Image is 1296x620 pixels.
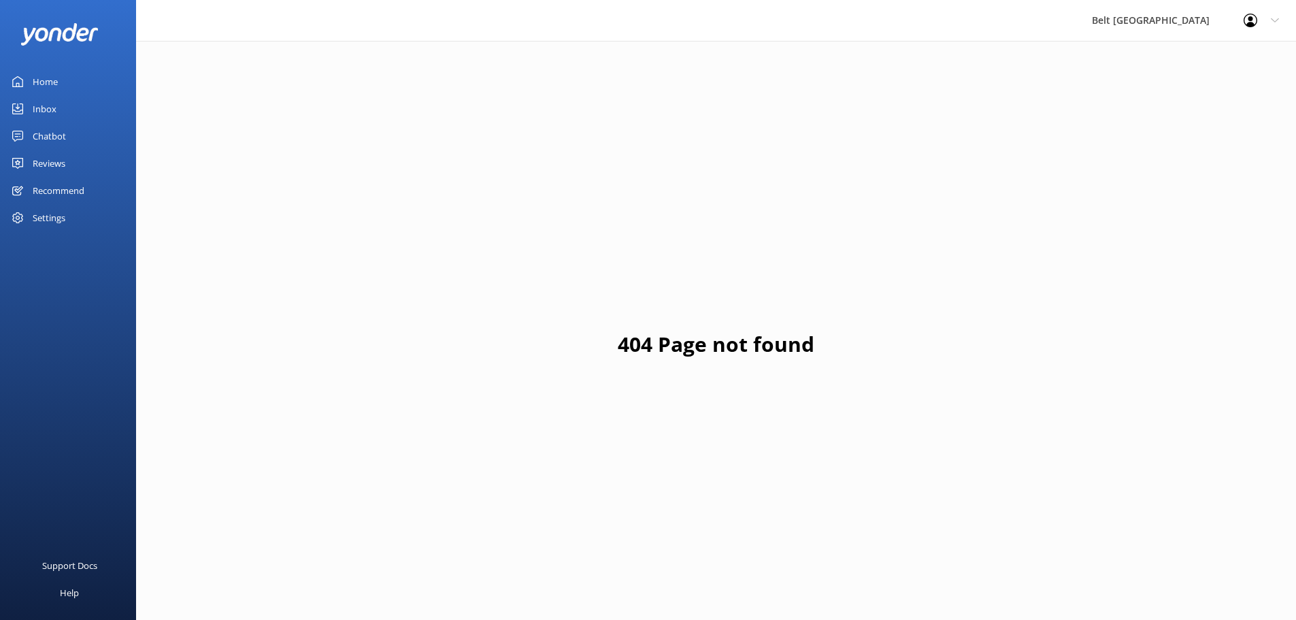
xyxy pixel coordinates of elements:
[33,177,84,204] div: Recommend
[618,328,814,361] h1: 404 Page not found
[33,123,66,150] div: Chatbot
[60,579,79,606] div: Help
[33,150,65,177] div: Reviews
[20,23,99,46] img: yonder-white-logo.png
[42,552,97,579] div: Support Docs
[33,68,58,95] div: Home
[33,204,65,231] div: Settings
[33,95,56,123] div: Inbox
